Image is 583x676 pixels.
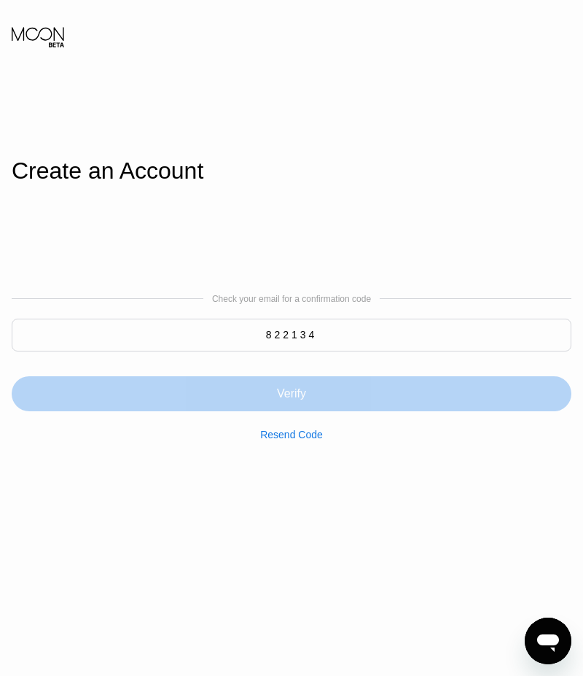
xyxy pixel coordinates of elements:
[260,429,323,440] div: Resend Code
[212,294,371,304] div: Check your email for a confirmation code
[12,158,571,184] div: Create an Account
[525,618,571,664] iframe: Pulsante per aprire la finestra di messaggistica
[12,319,571,351] input: 000000
[277,386,306,401] div: Verify
[12,359,571,411] div: Verify
[260,411,323,440] div: Resend Code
